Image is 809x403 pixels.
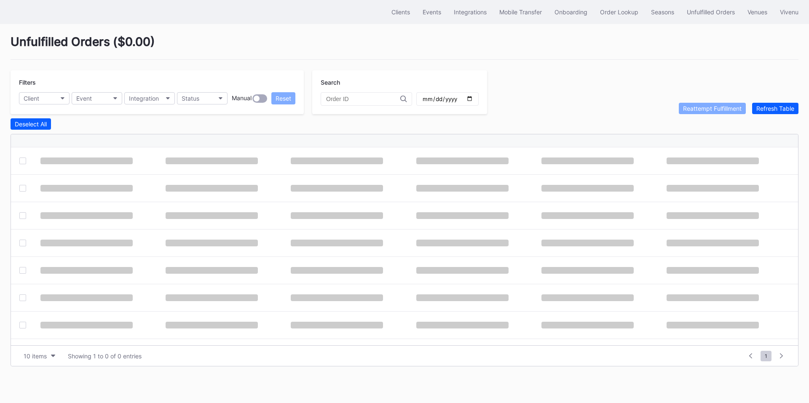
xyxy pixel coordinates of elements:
div: Deselect All [15,120,47,128]
button: Refresh Table [752,103,798,114]
div: Client [24,95,39,102]
div: Onboarding [555,8,587,16]
div: Manual [232,94,252,103]
div: Vivenu [780,8,798,16]
div: Integration [129,95,159,102]
button: Integrations [447,4,493,20]
button: Integration [124,92,175,104]
button: Order Lookup [594,4,645,20]
div: Clients [391,8,410,16]
button: Venues [741,4,774,20]
button: Unfulfilled Orders [680,4,741,20]
button: Reset [271,92,295,104]
div: Unfulfilled Orders ( $0.00 ) [11,35,798,60]
span: 1 [761,351,771,361]
input: Order ID [326,96,400,102]
div: Showing 1 to 0 of 0 entries [68,352,142,360]
div: Refresh Table [756,105,794,112]
div: Mobile Transfer [499,8,542,16]
button: Reattempt Fulfillment [679,103,746,114]
div: Search [321,79,479,86]
div: Event [76,95,92,102]
button: 10 items [19,350,59,362]
div: Reset [276,95,291,102]
button: Event [72,92,122,104]
div: Filters [19,79,295,86]
button: Status [177,92,228,104]
div: Events [423,8,441,16]
div: Venues [747,8,767,16]
div: 10 items [24,352,47,360]
div: Status [182,95,199,102]
div: Reattempt Fulfillment [683,105,742,112]
button: Events [416,4,447,20]
button: Seasons [645,4,680,20]
button: Clients [385,4,416,20]
button: Deselect All [11,118,51,130]
div: Order Lookup [600,8,638,16]
button: Vivenu [774,4,805,20]
div: Unfulfilled Orders [687,8,735,16]
button: Mobile Transfer [493,4,548,20]
div: Seasons [651,8,674,16]
button: Client [19,92,70,104]
div: Integrations [454,8,487,16]
button: Onboarding [548,4,594,20]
